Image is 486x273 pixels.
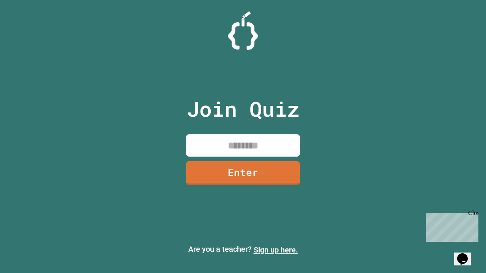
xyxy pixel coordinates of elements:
div: Chat with us now!Close [3,3,52,48]
a: Sign up here. [254,245,298,254]
p: Join Quiz [187,93,300,125]
iframe: chat widget [454,243,478,265]
img: Logo.svg [228,11,258,50]
iframe: chat widget [423,210,478,242]
a: Enter [186,161,300,185]
p: Are you a teacher? [6,243,480,256]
